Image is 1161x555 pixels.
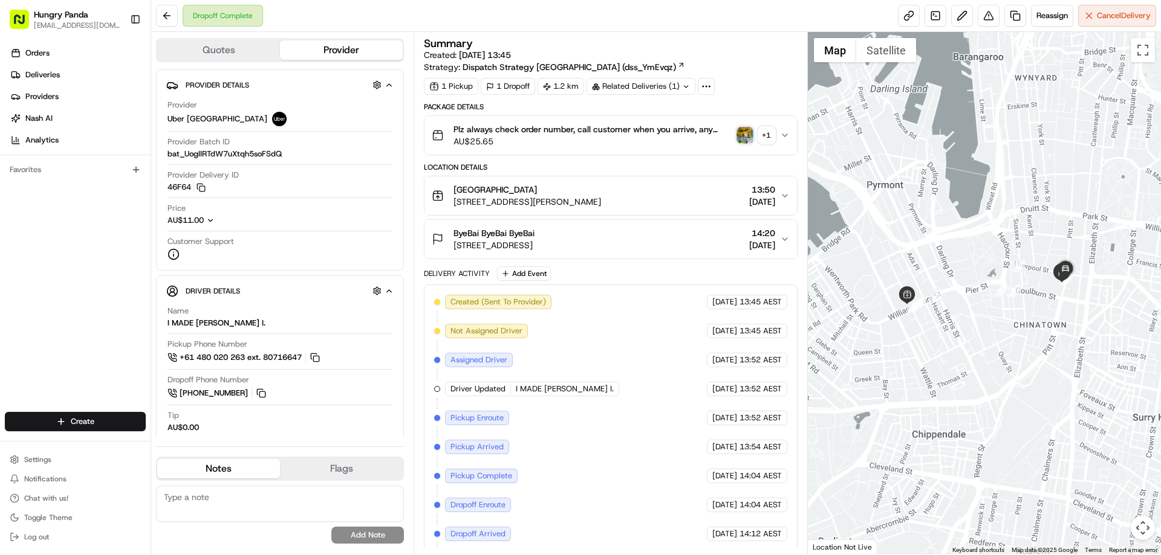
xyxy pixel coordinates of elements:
[463,61,685,73] a: Dispatch Strategy [GEOGRAPHIC_DATA] (dss_YmEvqz)
[808,539,877,554] div: Location Not Live
[24,513,73,522] span: Toggle Theme
[911,298,924,311] div: 3
[424,176,796,215] button: [GEOGRAPHIC_DATA][STREET_ADDRESS][PERSON_NAME]13:50[DATE]
[814,38,856,62] button: Show street map
[712,354,737,365] span: [DATE]
[740,528,782,539] span: 14:12 AEST
[952,546,1004,554] button: Keyboard shortcuts
[749,184,775,196] span: 13:50
[1007,284,1020,297] div: 9
[856,38,916,62] button: Show satellite imagery
[1097,10,1151,21] span: Cancel Delivery
[712,441,737,452] span: [DATE]
[450,470,512,481] span: Pickup Complete
[167,236,234,247] span: Customer Support
[740,441,782,452] span: 13:54 AEST
[450,354,507,365] span: Assigned Driver
[424,49,511,61] span: Created:
[1109,547,1157,553] a: Report a map error
[1012,547,1078,553] span: Map data ©2025 Google
[712,499,737,510] span: [DATE]
[463,61,676,73] span: Dispatch Strategy [GEOGRAPHIC_DATA] (dss_YmEvqz)
[34,21,120,30] button: [EMAIL_ADDRESS][DOMAIN_NAME]
[909,298,923,312] div: 4
[712,383,737,394] span: [DATE]
[481,78,535,95] div: 1 Dropoff
[459,50,511,60] span: [DATE] 13:45
[167,149,282,159] span: bat_UogIIRTdW7uXtqh5soFSdQ
[424,102,797,112] div: Package Details
[167,136,230,147] span: Provider Batch ID
[1131,516,1155,540] button: Map camera controls
[24,474,67,484] span: Notifications
[5,5,125,34] button: Hungry Panda[EMAIL_ADDRESS][DOMAIN_NAME]
[167,318,265,329] div: I MADE [PERSON_NAME] I.
[25,69,60,80] span: Deliveries
[424,162,797,172] div: Location Details
[167,114,267,124] span: Uber [GEOGRAPHIC_DATA]
[167,215,204,225] span: AU$11.00
[186,286,240,296] span: Driver Details
[180,388,248,399] span: [PHONE_NUMBER]
[1012,259,1025,272] div: 10
[25,113,53,124] span: Nash AI
[157,459,280,478] button: Notes
[186,80,249,90] span: Provider Details
[749,196,775,208] span: [DATE]
[450,326,522,336] span: Not Assigned Driver
[497,266,551,281] button: Add Event
[454,196,601,208] span: [STREET_ADDRESS][PERSON_NAME]
[740,354,782,365] span: 13:52 AEST
[1085,547,1102,553] a: Terms
[25,48,50,59] span: Orders
[280,459,403,478] button: Flags
[994,284,1007,297] div: 8
[1078,5,1156,27] button: CancelDelivery
[167,203,186,214] span: Price
[5,130,151,150] a: Analytics
[5,43,151,63] a: Orders
[740,326,782,336] span: 13:45 AEST
[167,422,199,433] div: AU$0.00
[712,297,737,307] span: [DATE]
[912,297,926,310] div: 1
[5,470,146,487] button: Notifications
[740,499,782,510] span: 14:04 AEST
[758,127,775,144] div: + 1
[24,532,49,542] span: Log out
[1131,38,1155,62] button: Toggle fullscreen view
[1036,10,1068,21] span: Reassign
[450,383,506,394] span: Driver Updated
[424,38,473,49] h3: Summary
[167,100,197,111] span: Provider
[907,298,920,312] div: 6
[25,91,59,102] span: Providers
[5,109,151,128] a: Nash AI
[737,127,753,144] img: photo_proof_of_pickup image
[712,326,737,336] span: [DATE]
[34,8,88,21] button: Hungry Panda
[5,65,151,85] a: Deliveries
[454,135,731,147] span: AU$25.65
[71,416,94,427] span: Create
[424,269,490,278] div: Delivery Activity
[454,227,535,239] span: ByeBai ByeBai ByeBai
[5,509,146,526] button: Toggle Theme
[25,135,59,146] span: Analytics
[167,351,322,364] a: +61 480 020 263 ext. 80716647
[1031,5,1073,27] button: Reassign
[450,297,546,307] span: Created (Sent To Provider)
[740,297,782,307] span: 13:45 AEST
[450,412,504,423] span: Pickup Enroute
[24,493,68,503] span: Chat with us!
[450,499,506,510] span: Dropoff Enroute
[167,374,249,385] span: Dropoff Phone Number
[740,470,782,481] span: 14:04 AEST
[167,387,268,400] a: [PHONE_NUMBER]
[454,123,731,135] span: Plz always check order number, call customer when you arrive, any delivery issues, Contact WhatsA...
[740,383,782,394] span: 13:52 AEST
[166,75,394,95] button: Provider Details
